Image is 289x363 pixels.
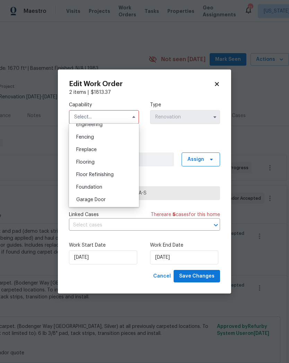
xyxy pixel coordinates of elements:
[69,220,201,231] input: Select cases
[173,212,176,217] span: 5
[150,101,220,108] label: Type
[69,250,137,264] input: M/D/YYYY
[76,122,103,127] span: Engineering
[150,110,220,124] input: Select...
[179,272,214,281] span: Save Changes
[75,190,214,197] span: Rite Rug Company, Inc. - DCA-S
[69,81,214,88] h2: Edit Work Order
[76,197,106,202] span: Garage Door
[76,172,114,177] span: Floor Refinishing
[69,110,139,124] input: Select...
[150,242,220,249] label: Work End Date
[150,270,174,283] button: Cancel
[174,270,220,283] button: Save Changes
[76,185,102,190] span: Foundation
[91,90,111,95] span: $ 1813.37
[76,135,94,140] span: Fencing
[69,144,220,151] label: Work Order Manager
[130,113,138,121] button: Hide options
[211,113,219,121] button: Show options
[69,242,139,249] label: Work Start Date
[69,211,99,218] span: Linked Cases
[76,160,95,165] span: Flooring
[153,272,171,281] span: Cancel
[69,178,220,184] label: Trade Partner
[151,211,220,218] span: There are case s for this home
[76,147,97,152] span: Fireplace
[211,220,221,230] button: Open
[69,89,220,96] div: 2 items |
[187,156,204,163] span: Assign
[150,250,218,264] input: M/D/YYYY
[69,101,139,108] label: Capability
